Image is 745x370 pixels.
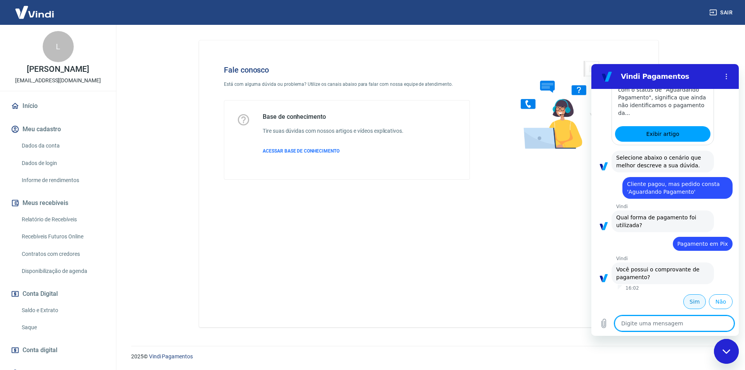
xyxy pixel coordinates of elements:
button: Sair [708,5,736,20]
a: ACESSAR BASE DE CONHECIMENTO [263,148,404,155]
h4: Fale conosco [224,65,470,75]
button: Meu cadastro [9,121,107,138]
a: Saque [19,320,107,335]
a: Saldo e Extrato [19,302,107,318]
iframe: Janela de mensagens [591,64,739,336]
a: Dados de login [19,155,107,171]
a: Disponibilização de agenda [19,263,107,279]
a: Início [9,97,107,115]
a: Relatório de Recebíveis [19,212,107,228]
button: Conta Digital [9,285,107,302]
h5: Base de conhecimento [263,113,404,121]
span: ACESSAR BASE DE CONHECIMENTO [263,148,340,154]
span: Conta digital [23,345,57,356]
img: Vindi [9,0,60,24]
a: Conta digital [9,342,107,359]
h6: Tire suas dúvidas com nossos artigos e vídeos explicativos. [263,127,404,135]
p: Está com alguma dúvida ou problema? Utilize os canais abaixo para falar com nossa equipe de atend... [224,81,470,88]
a: Recebíveis Futuros Online [19,229,107,245]
p: 2025 © [131,353,726,361]
a: Dados da conta [19,138,107,154]
button: Meus recebíveis [9,195,107,212]
p: [PERSON_NAME] [27,65,89,73]
p: [EMAIL_ADDRESS][DOMAIN_NAME] [15,76,101,85]
a: Vindi Pagamentos [149,353,193,360]
a: Informe de rendimentos [19,172,107,188]
iframe: Botão para abrir a janela de mensagens, conversa em andamento [714,339,739,364]
a: Contratos com credores [19,246,107,262]
div: L [43,31,74,62]
img: Fale conosco [505,53,623,156]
